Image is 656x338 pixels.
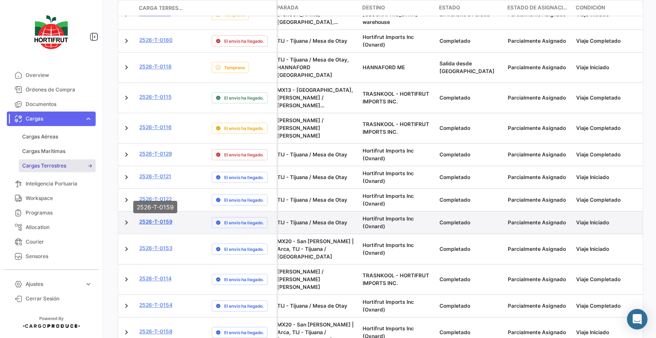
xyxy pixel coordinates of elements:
div: TIJ - Tijuana / Mesa de Otay [277,173,356,181]
a: Expand/Collapse Row [122,124,131,132]
div: Viaje Iniciado [576,329,646,336]
span: expand_more [85,115,92,123]
span: El envío ha llegado. [224,276,264,283]
span: Carga Terrestre # [139,4,183,12]
span: Estado de Asignación [507,4,569,12]
a: 2526-T-0129 [139,150,172,158]
span: HANNAFORD ME [363,64,405,71]
a: Cargas Terrestres [19,159,96,172]
span: El envío ha llegado. [224,38,264,44]
span: Programas [26,209,92,217]
a: Expand/Collapse Row [122,302,131,310]
datatable-header-cell: Póliza [187,5,208,12]
div: [PERSON_NAME] / [PERSON_NAME] [PERSON_NAME] [277,117,356,140]
div: Parcialmente Asignado [508,196,569,204]
a: Inteligencia Portuaria [7,176,96,191]
span: Inteligencia Portuaria [26,180,92,188]
div: Parcialmente Asignado [508,94,569,102]
span: El envío ha llegado. [224,151,264,158]
div: Parcialmente Asignado [508,124,569,132]
div: Parcialmente Asignado [508,151,569,159]
span: Completado [439,246,470,252]
div: TIJ - Tijuana / Mesa de Otay [277,219,356,226]
a: 2526-T-0121 [139,173,171,180]
span: Órdenes de Compra [26,86,92,94]
span: Completado [439,329,470,335]
span: Salida desde [GEOGRAPHIC_DATA] [439,60,495,74]
div: TIJ - Tijuana / Mesa de Otay [277,151,356,159]
div: Viaje Iniciado [576,64,646,71]
div: Parcialmente Asignado [508,37,569,45]
a: 2526-T-0115 [139,93,172,101]
a: Expand/Collapse Row [122,63,131,72]
a: Programas [7,206,96,220]
span: Hortifrut Imports Inc (Oxnard) [363,147,414,162]
div: TIJ - Tijuana / Mesa de Otay [277,196,356,204]
span: Completado [439,151,470,158]
span: Completado [439,303,470,309]
a: Workspace [7,191,96,206]
div: Parcialmente Asignado [508,245,569,253]
a: Cargas Marítimas [19,145,96,158]
div: Abrir Intercom Messenger [627,309,647,329]
div: TIJ - Tijuana / Mesa de Otay, HANNAFORD [GEOGRAPHIC_DATA] [277,56,356,79]
div: Viaje Iniciado [576,219,646,226]
a: Expand/Collapse Row [122,150,131,159]
a: Expand/Collapse Row [122,275,131,284]
a: Expand/Collapse Row [122,37,131,45]
a: 2526-T-0154 [139,301,173,309]
span: Cargas [26,115,81,123]
datatable-header-cell: Estado de Envio [208,5,276,12]
span: El envío ha llegado. [224,174,264,181]
div: Parcialmente Asignado [508,329,569,336]
span: Cargas Marítimas [22,147,65,155]
span: El envío ha llegado. [224,197,264,203]
span: Cerrar Sesión [26,295,92,303]
span: Cargas Terrestres [22,162,66,170]
div: Parcialmente Asignado [508,173,569,181]
div: Parcialmente Asignado [508,302,569,310]
div: Parcialmente Asignado [508,219,569,226]
span: TRASNKOOL - HORTIFRUT IMPORTS INC. [363,272,429,286]
span: Estado [439,4,460,12]
a: Sensores [7,249,96,264]
div: Viaje Completado [576,302,646,310]
a: 2526-T-0118 [139,63,172,71]
a: Expand/Collapse Row [122,196,131,204]
div: Viaje Completado [576,151,646,159]
span: Hortifrut Imports Inc (Oxnard) [363,170,414,184]
span: El envío ha llegado. [224,125,264,132]
a: 2526-T-0158 [139,328,173,335]
span: TRASNKOOL - HORTIFRUT IMPORTS INC. [363,91,429,105]
a: Documentos [7,97,96,112]
div: Viaje Completado [576,196,646,204]
span: Completado [439,276,470,282]
span: Completado [439,174,470,180]
span: Completado [439,125,470,131]
datatable-header-cell: Carga Terrestre # [135,1,187,15]
div: Parcialmente Asignado [508,276,569,283]
span: Completado [439,94,470,101]
a: Cargas Aéreas [19,130,96,143]
span: Hortifrut Imports Inc (Oxnard) [363,193,414,207]
div: Viaje Completado [576,124,646,132]
span: Courier [26,238,92,246]
div: MX13 - [GEOGRAPHIC_DATA], [PERSON_NAME] / [PERSON_NAME][GEOGRAPHIC_DATA][PERSON_NAME] [277,86,356,109]
div: 2526-T-0159 [133,201,177,213]
span: Ajustes [26,280,81,288]
a: 2526-T-0160 [139,36,173,44]
a: Expand/Collapse Row [122,94,131,102]
span: El envío ha llegado. [224,329,264,336]
a: Expand/Collapse Row [122,245,131,253]
span: Temprano [224,64,245,71]
a: 2526-T-0116 [139,123,172,131]
a: 2526-T-0159 [139,218,173,226]
a: Expand/Collapse Row [122,218,131,227]
span: Documentos [26,100,92,108]
div: Viaje Iniciado [576,245,646,253]
div: Viaje Completado [576,94,646,102]
span: El envío ha llegado. [224,94,264,101]
div: Viaje Iniciado [576,173,646,181]
datatable-header-cell: Condición [572,0,649,16]
span: Sensores [26,253,92,260]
